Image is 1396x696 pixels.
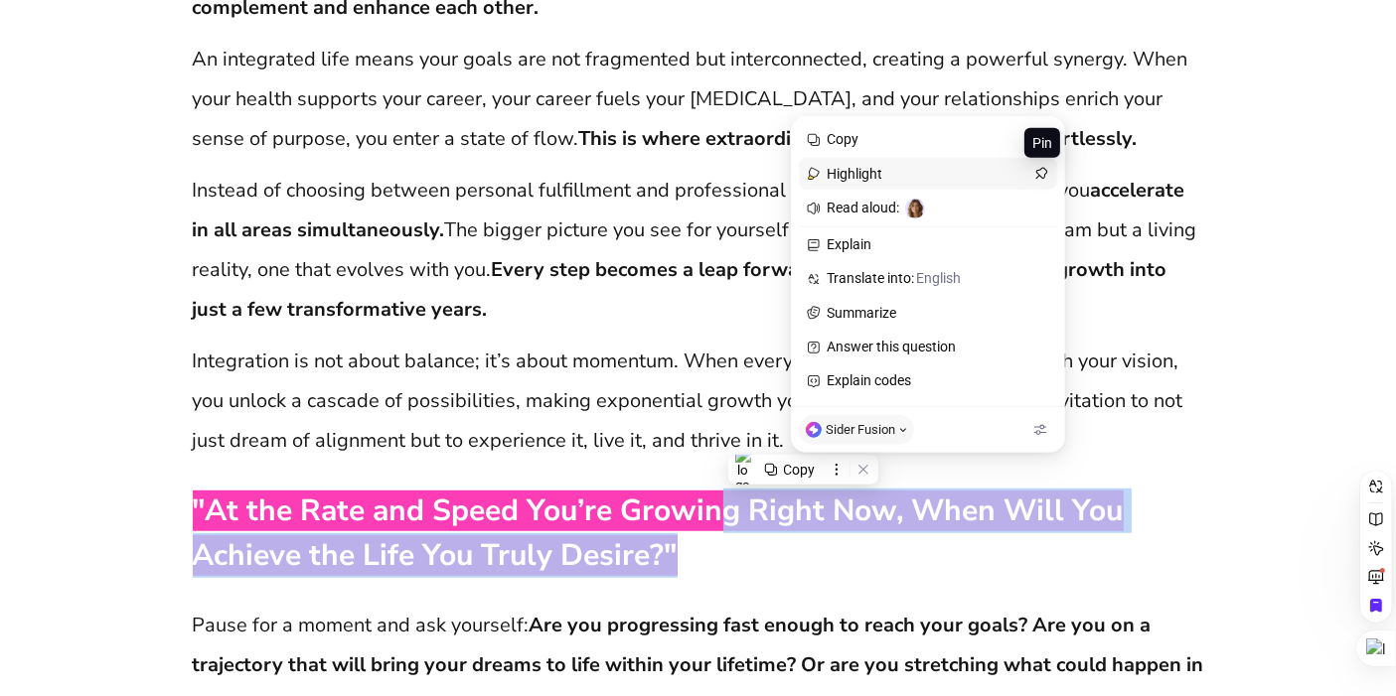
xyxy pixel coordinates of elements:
p: Instead of choosing between personal fulfillment and professional success, imagine a life where y... [193,171,1204,330]
p: An integrated life means your goals are not fragmented but interconnected, creating a powerful sy... [193,40,1204,159]
strong: Every step becomes a leap forward, compressing decades of growth into just a few transformative y... [193,256,1167,323]
span: "At the Rate and Speed You’re Growing Right Now, When Will You Achieve the Life You Truly Desire?" [193,490,1124,576]
strong: This is where extraordinary outcomes emerge—effortlessly. [579,125,1138,152]
p: Integration is not about balance; it’s about momentum. When every part of your life is aligned wi... [193,342,1204,461]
